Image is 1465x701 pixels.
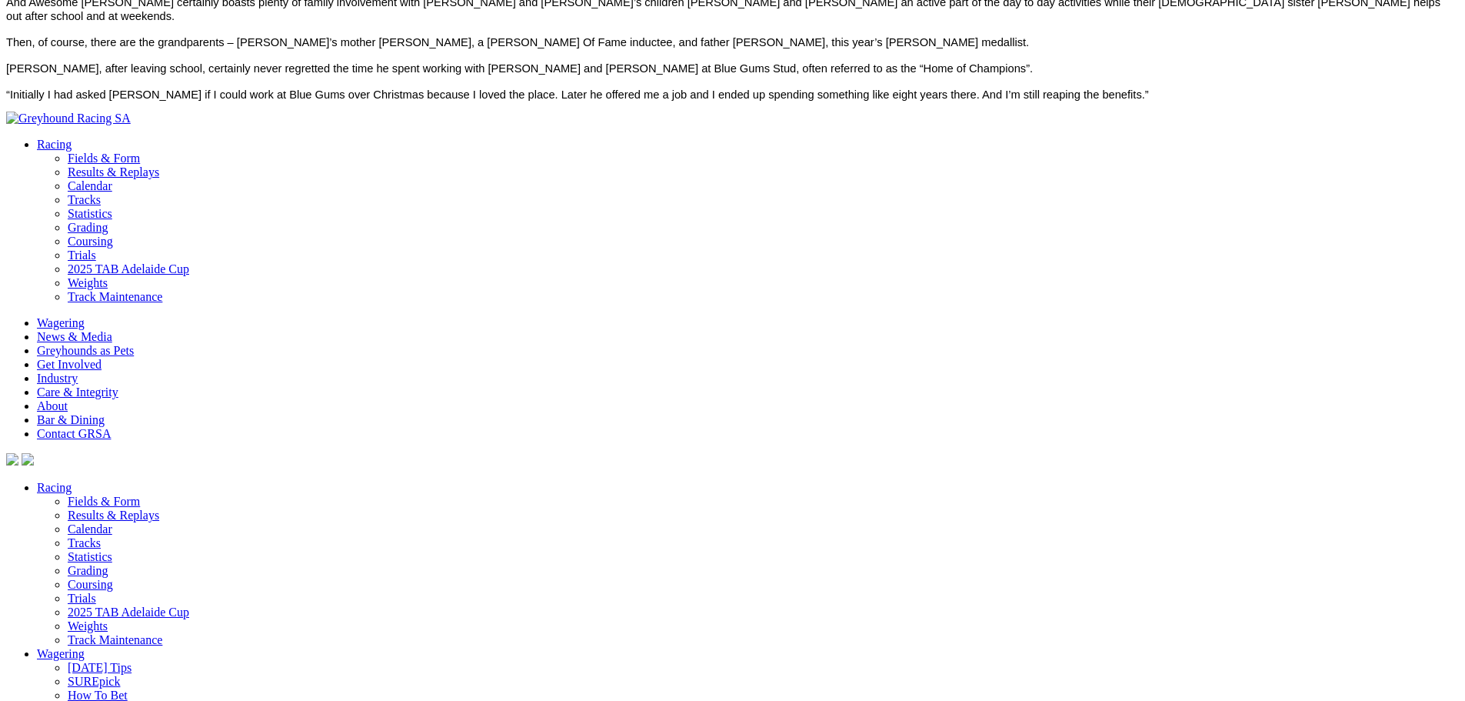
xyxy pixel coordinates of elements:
a: Calendar [68,179,112,192]
a: Track Maintenance [68,290,162,303]
a: Calendar [68,522,112,536]
img: facebook.svg [6,453,18,466]
a: Grading [68,221,108,234]
a: [DATE] Tips [68,661,132,674]
span: [PERSON_NAME], after leaving school, certainly never regretted the time he spent working with [PE... [6,62,1033,75]
a: Weights [68,619,108,633]
a: Bar & Dining [37,413,105,426]
a: Trials [68,249,96,262]
a: Trials [68,592,96,605]
a: 2025 TAB Adelaide Cup [68,606,189,619]
a: Results & Replays [68,165,159,179]
a: Statistics [68,207,112,220]
span: “Initially I had asked [PERSON_NAME] if I could work at Blue Gums over Christmas because I loved ... [6,88,1149,101]
a: Fields & Form [68,495,140,508]
a: Greyhounds as Pets [37,344,134,357]
a: Wagering [37,647,85,660]
a: Tracks [68,193,101,206]
a: Racing [37,138,72,151]
a: Get Involved [37,358,102,371]
img: twitter.svg [22,453,34,466]
a: Track Maintenance [68,633,162,646]
a: Coursing [68,235,113,248]
a: Statistics [68,550,112,563]
a: Coursing [68,578,113,591]
a: Results & Replays [68,509,159,522]
a: Grading [68,564,108,577]
a: Racing [37,481,72,494]
a: Wagering [37,316,85,329]
a: SUREpick [68,675,120,688]
a: Contact GRSA [37,427,111,440]
a: News & Media [37,330,112,343]
span: Then, of course, there are the grandparents – [PERSON_NAME]’s mother [PERSON_NAME], a [PERSON_NAM... [6,36,1029,48]
img: Greyhound Racing SA [6,112,131,125]
a: About [37,399,68,412]
a: Weights [68,276,108,289]
a: Care & Integrity [37,386,118,399]
a: Industry [37,372,78,385]
a: 2025 TAB Adelaide Cup [68,262,189,275]
a: Tracks [68,536,101,549]
a: Fields & Form [68,152,140,165]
